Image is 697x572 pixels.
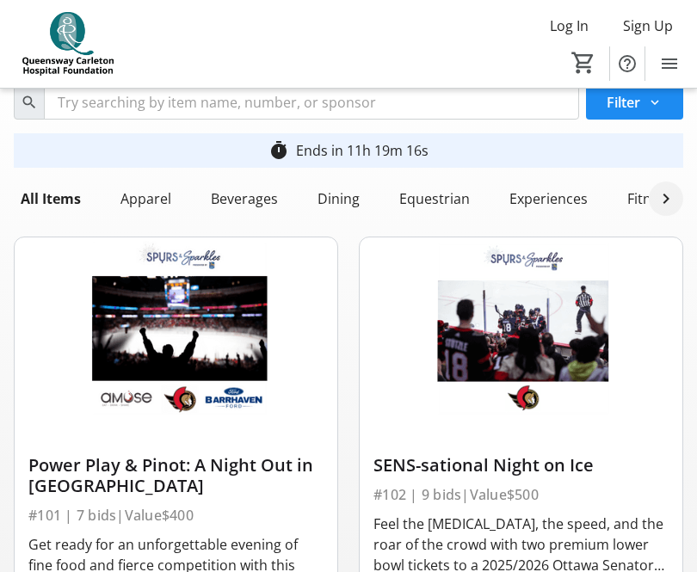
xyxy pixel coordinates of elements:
img: Power Play & Pinot: A Night Out in Ottawa [15,237,337,419]
button: Sign Up [609,12,687,40]
mat-icon: timer_outline [268,140,289,161]
span: Filter [607,92,640,113]
button: Menu [652,46,687,81]
input: Try searching by item name, number, or sponsor [44,85,579,120]
div: Equestrian [392,181,477,216]
div: All Items [14,181,88,216]
button: Help [610,46,645,81]
div: Dining [311,181,367,216]
div: Experiences [503,181,595,216]
div: Fitness [620,181,680,216]
div: Beverages [204,181,285,216]
img: SENS-sational Night on Ice [360,237,682,419]
div: #102 | 9 bids | Value $500 [373,483,669,507]
span: Sign Up [623,15,673,36]
div: Ends in 11h 19m 16s [296,140,429,161]
span: Log In [550,15,589,36]
button: Log In [536,12,602,40]
div: SENS-sational Night on Ice [373,455,669,476]
img: QCH Foundation's Logo [10,12,125,77]
button: Filter [586,85,683,120]
div: Power Play & Pinot: A Night Out in [GEOGRAPHIC_DATA] [28,455,324,496]
button: Cart [568,47,599,78]
div: #101 | 7 bids | Value $400 [28,503,324,527]
div: Apparel [114,181,178,216]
